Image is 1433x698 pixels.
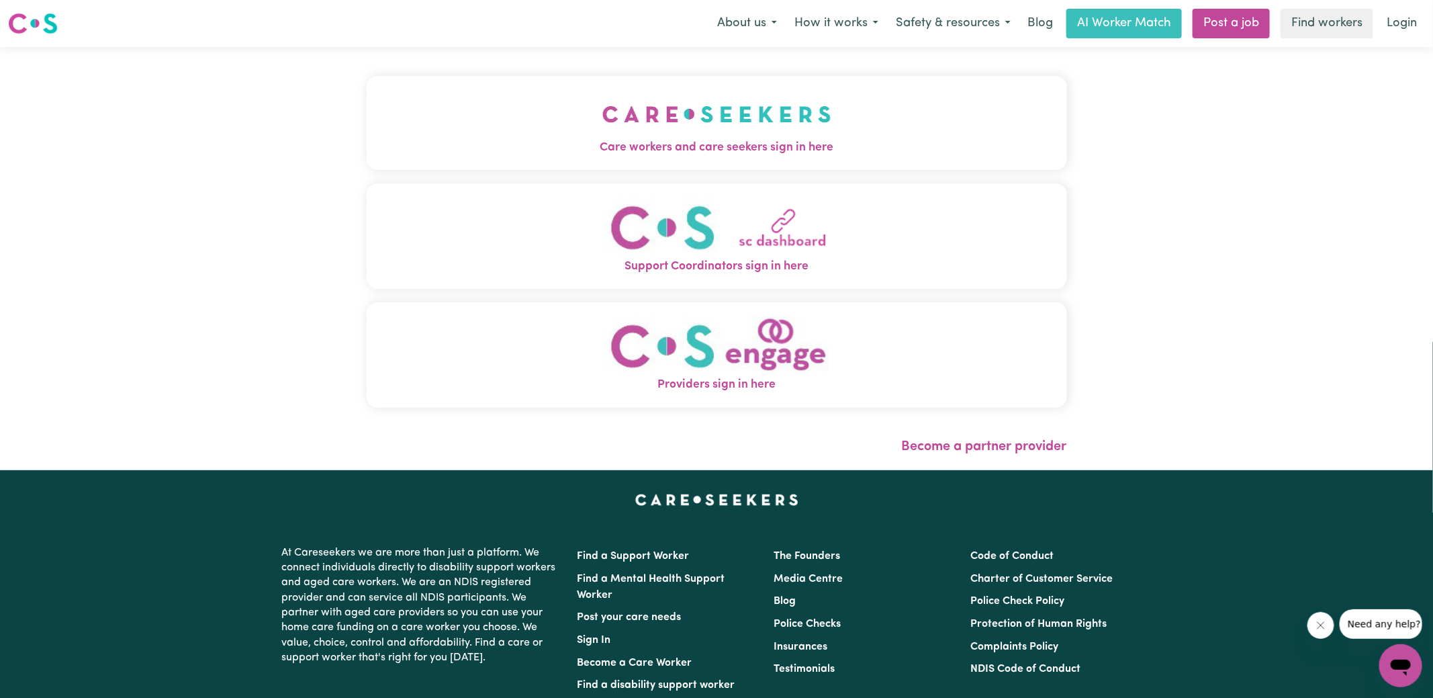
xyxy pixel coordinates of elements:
a: The Founders [774,551,840,562]
button: About us [708,9,786,38]
a: Protection of Human Rights [971,619,1107,629]
a: Find a Mental Health Support Worker [577,574,725,601]
a: Careseekers logo [8,8,58,39]
a: Blog [774,596,796,607]
a: Blog [1019,9,1061,38]
a: Code of Conduct [971,551,1054,562]
a: Police Checks [774,619,841,629]
a: Police Check Policy [971,596,1065,607]
a: Find workers [1281,9,1373,38]
a: Post a job [1193,9,1270,38]
iframe: Message from company [1340,609,1422,639]
a: Find a disability support worker [577,680,735,691]
a: Insurances [774,642,827,652]
a: Complaints Policy [971,642,1059,652]
span: Providers sign in here [367,376,1067,394]
span: Support Coordinators sign in here [367,258,1067,275]
span: Care workers and care seekers sign in here [367,139,1067,157]
button: Safety & resources [887,9,1019,38]
button: Providers sign in here [367,302,1067,408]
a: AI Worker Match [1066,9,1182,38]
a: Charter of Customer Service [971,574,1113,584]
a: Post your care needs [577,612,681,623]
iframe: Button to launch messaging window [1379,644,1422,687]
a: NDIS Code of Conduct [971,664,1081,674]
img: Careseekers logo [8,11,58,36]
a: Sign In [577,635,610,646]
button: Support Coordinators sign in here [367,183,1067,289]
a: Careseekers home page [635,494,798,505]
a: Become a partner provider [902,440,1067,453]
a: Find a Support Worker [577,551,689,562]
iframe: Close message [1307,612,1334,639]
a: Become a Care Worker [577,658,692,668]
a: Media Centre [774,574,843,584]
a: Testimonials [774,664,835,674]
button: Care workers and care seekers sign in here [367,76,1067,170]
button: How it works [786,9,887,38]
p: At Careseekers we are more than just a platform. We connect individuals directly to disability su... [281,540,561,671]
a: Login [1379,9,1425,38]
